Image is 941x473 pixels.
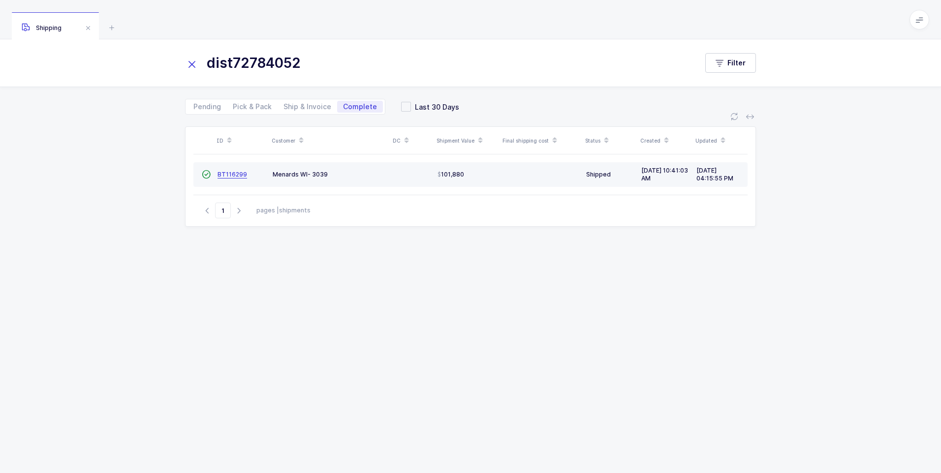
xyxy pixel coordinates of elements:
[438,171,464,178] span: 101,880
[585,132,634,149] div: Status
[215,203,231,218] span: Go to
[233,103,272,110] span: Pick & Pack
[640,132,690,149] div: Created
[22,24,62,31] span: Shipping
[502,132,579,149] div: Final shipping cost
[283,103,331,110] span: Ship & Invoice
[411,102,459,112] span: Last 30 Days
[343,103,377,110] span: Complete
[705,53,756,73] button: Filter
[185,51,686,75] input: Search for Shipments...
[273,171,328,178] span: Menards WI- 3039
[193,103,221,110] span: Pending
[586,171,633,178] div: Shipped
[202,171,211,178] span: 
[696,167,733,182] span: [DATE] 04:15:55 PM
[695,132,745,149] div: Updated
[437,132,497,149] div: Shipment Value
[272,132,387,149] div: Customer
[217,132,266,149] div: ID
[727,58,746,68] span: Filter
[641,167,688,182] span: [DATE] 10:41:03 AM
[393,132,431,149] div: DC
[218,171,247,178] span: BT116299
[256,206,311,215] div: pages | shipments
